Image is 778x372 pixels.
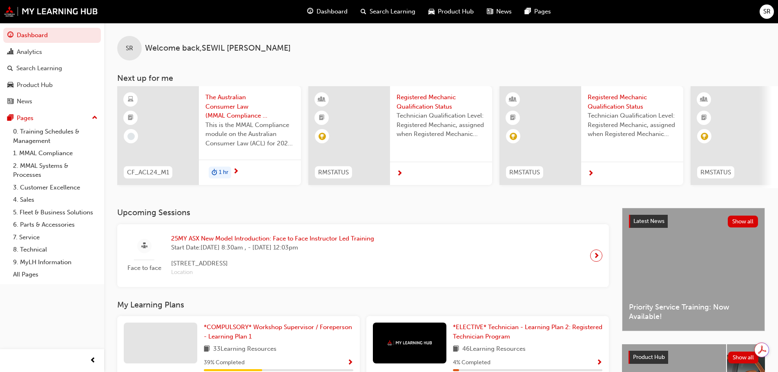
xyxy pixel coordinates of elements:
span: search-icon [7,65,13,72]
a: 0. Training Schedules & Management [10,125,101,147]
span: CF_ACL24_M1 [127,168,169,177]
a: search-iconSearch Learning [354,3,422,20]
span: learningRecordVerb_ACHIEVE-icon [319,133,326,140]
span: Technician Qualification Level: Registered Mechanic, assigned when Registered Mechanic modules ha... [588,111,677,139]
a: 7. Service [10,231,101,244]
span: up-icon [92,113,98,123]
span: Show Progress [347,359,353,367]
span: Location [171,268,374,277]
span: next-icon [397,170,403,178]
a: Latest NewsShow all [629,215,758,228]
a: car-iconProduct Hub [422,3,480,20]
span: Priority Service Training: Now Available! [629,303,758,321]
span: Show Progress [596,359,602,367]
span: Start Date: [DATE] 8:30am , - [DATE] 12:03pm [171,243,374,252]
button: SR [760,4,774,19]
span: pages-icon [7,115,13,122]
a: Dashboard [3,28,101,43]
span: book-icon [453,344,459,354]
a: Face to face25MY ASX New Model Introduction: Face to Face Instructor Led TrainingStart Date:[DATE... [124,231,602,281]
span: *ELECTIVE* Technician - Learning Plan 2: Registered Technician Program [453,323,602,340]
span: book-icon [204,344,210,354]
a: RMSTATUSRegistered Mechanic Qualification StatusTechnician Qualification Level: Registered Mechan... [499,86,683,185]
span: Pages [534,7,551,16]
span: *COMPULSORY* Workshop Supervisor / Foreperson - Learning Plan 1 [204,323,352,340]
span: Search Learning [370,7,415,16]
h3: Upcoming Sessions [117,208,609,217]
a: Product Hub [3,78,101,93]
button: Show Progress [596,358,602,368]
a: CF_ACL24_M1The Australian Consumer Law (MMAL Compliance - 2024)This is the MMAL Compliance module... [117,86,301,185]
a: 1. MMAL Compliance [10,147,101,160]
span: Latest News [633,218,664,225]
button: Pages [3,111,101,126]
span: The Australian Consumer Law (MMAL Compliance - 2024) [205,93,294,120]
span: car-icon [428,7,435,17]
span: Welcome back , SEWIL [PERSON_NAME] [145,44,291,53]
a: Latest NewsShow allPriority Service Training: Now Available! [622,208,765,331]
img: mmal [387,340,432,345]
a: *ELECTIVE* Technician - Learning Plan 2: Registered Technician Program [453,323,602,341]
div: Pages [17,114,33,123]
span: 4 % Completed [453,358,490,368]
span: news-icon [7,98,13,105]
div: News [17,97,32,106]
h3: Next up for me [104,74,778,83]
a: RMSTATUSRegistered Mechanic Qualification StatusTechnician Qualification Level: Registered Mechan... [308,86,492,185]
span: Registered Mechanic Qualification Status [588,93,677,111]
a: guage-iconDashboard [301,3,354,20]
span: RMSTATUS [509,168,540,177]
button: Show all [728,352,759,363]
a: news-iconNews [480,3,518,20]
span: car-icon [7,82,13,89]
div: Search Learning [16,64,62,73]
a: 6. Parts & Accessories [10,218,101,231]
a: 5. Fleet & Business Solutions [10,206,101,219]
span: booktick-icon [128,113,134,123]
span: Registered Mechanic Qualification Status [397,93,486,111]
a: All Pages [10,268,101,281]
span: 39 % Completed [204,358,245,368]
span: This is the MMAL Compliance module on the Australian Consumer Law (ACL) for 2024. Complete this m... [205,120,294,148]
span: [STREET_ADDRESS] [171,259,374,268]
a: Product HubShow all [629,351,758,364]
span: search-icon [361,7,366,17]
span: 46 Learning Resources [462,344,526,354]
a: News [3,94,101,109]
a: 2. MMAL Systems & Processes [10,160,101,181]
span: learningResourceType_INSTRUCTOR_LED-icon [319,94,325,105]
span: booktick-icon [510,113,516,123]
span: learningResourceType_ELEARNING-icon [128,94,134,105]
a: Analytics [3,45,101,60]
span: learningResourceType_INSTRUCTOR_LED-icon [701,94,707,105]
span: Product Hub [438,7,474,16]
span: 33 Learning Resources [213,344,276,354]
span: booktick-icon [701,113,707,123]
div: Analytics [17,47,42,57]
span: guage-icon [7,32,13,39]
span: 1 hr [219,168,228,177]
span: sessionType_FACE_TO_FACE-icon [141,241,147,251]
span: pages-icon [525,7,531,17]
span: duration-icon [212,167,217,178]
img: mmal [4,6,98,17]
span: news-icon [487,7,493,17]
span: next-icon [233,168,239,176]
span: next-icon [588,170,594,178]
span: Face to face [124,263,165,273]
a: pages-iconPages [518,3,557,20]
span: prev-icon [90,356,96,366]
span: 25MY ASX New Model Introduction: Face to Face Instructor Led Training [171,234,374,243]
a: *COMPULSORY* Workshop Supervisor / Foreperson - Learning Plan 1 [204,323,353,341]
span: Product Hub [633,354,665,361]
span: Technician Qualification Level: Registered Mechanic, assigned when Registered Mechanic modules ha... [397,111,486,139]
div: Product Hub [17,80,53,90]
a: 9. MyLH Information [10,256,101,269]
span: booktick-icon [319,113,325,123]
button: DashboardAnalyticsSearch LearningProduct HubNews [3,26,101,111]
span: News [496,7,512,16]
span: SR [126,44,133,53]
span: chart-icon [7,49,13,56]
